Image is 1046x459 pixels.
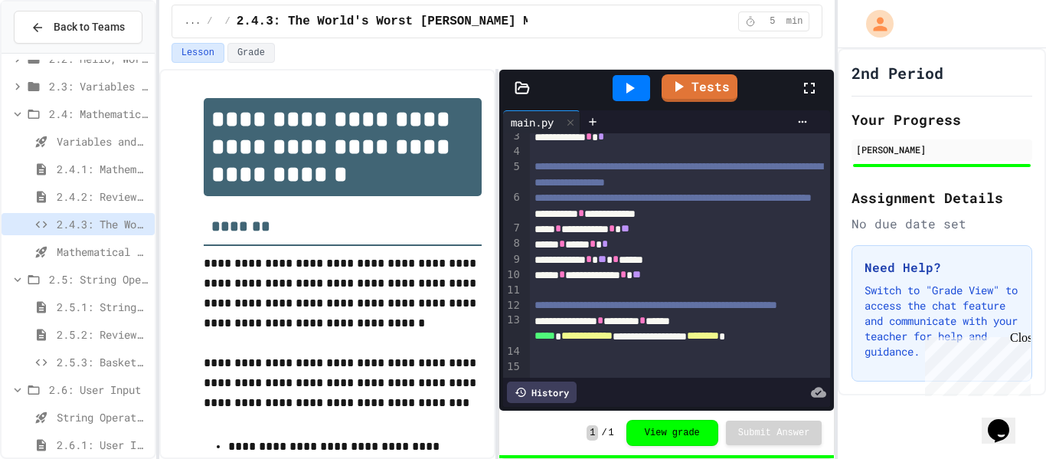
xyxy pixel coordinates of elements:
span: 2.5.1: String Operators [57,299,149,315]
span: 2.3: Variables and Data Types [49,78,149,94]
h2: Assignment Details [852,187,1032,208]
span: / [207,15,212,28]
div: My Account [850,6,897,41]
button: Submit Answer [726,421,822,445]
div: 8 [503,236,522,251]
span: / [601,427,606,439]
div: [PERSON_NAME] [856,143,1028,156]
div: History [507,382,577,403]
span: 2.5: String Operators [49,271,149,287]
span: 2.6: User Input [49,382,149,398]
span: 2.5.2: Review - String Operators [57,326,149,343]
span: Mathematical Operators - Quiz [57,244,149,260]
button: Back to Teams [14,11,142,44]
div: main.py [503,114,561,130]
div: 10 [503,267,522,283]
span: 2.5.3: Basketballs and Footballs [57,354,149,370]
h3: Need Help? [865,258,1019,277]
span: 2.4.3: The World's Worst [PERSON_NAME] Market [57,216,149,232]
button: View grade [626,420,718,446]
span: String Operators - Quiz [57,409,149,425]
span: 5 [760,15,785,28]
div: 15 [503,359,522,375]
div: 6 [503,190,522,221]
span: 1 [587,425,598,441]
div: 14 [503,344,522,359]
div: 4 [503,144,522,159]
span: min [786,15,803,28]
div: main.py [503,110,580,133]
span: 2.4: Mathematical Operators [49,106,149,122]
span: Back to Teams [54,19,125,35]
div: 5 [503,159,522,190]
div: 12 [503,298,522,313]
span: 2.4.1: Mathematical Operators [57,161,149,177]
span: Submit Answer [738,427,810,439]
span: Variables and Data types - Quiz [57,133,149,149]
iframe: chat widget [919,331,1031,396]
div: 7 [503,221,522,236]
iframe: chat widget [982,398,1031,444]
div: 11 [503,283,522,298]
div: 9 [503,252,522,267]
span: / [225,15,230,28]
span: 2.4.2: Review - Mathematical Operators [57,189,149,205]
div: 3 [503,129,522,144]
span: 2.6.1: User Input [57,437,149,453]
div: Chat with us now!Close [6,6,106,97]
a: Tests [662,74,737,102]
button: Lesson [172,43,224,63]
h2: Your Progress [852,109,1032,130]
div: No due date set [852,215,1032,233]
button: Grade [227,43,275,63]
h1: 2nd Period [852,62,943,84]
div: 13 [503,313,522,343]
span: ... [185,15,201,28]
span: 1 [609,427,614,439]
span: 2.4.3: The World's Worst [PERSON_NAME] Market [237,12,567,31]
p: Switch to "Grade View" to access the chat feature and communicate with your teacher for help and ... [865,283,1019,359]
